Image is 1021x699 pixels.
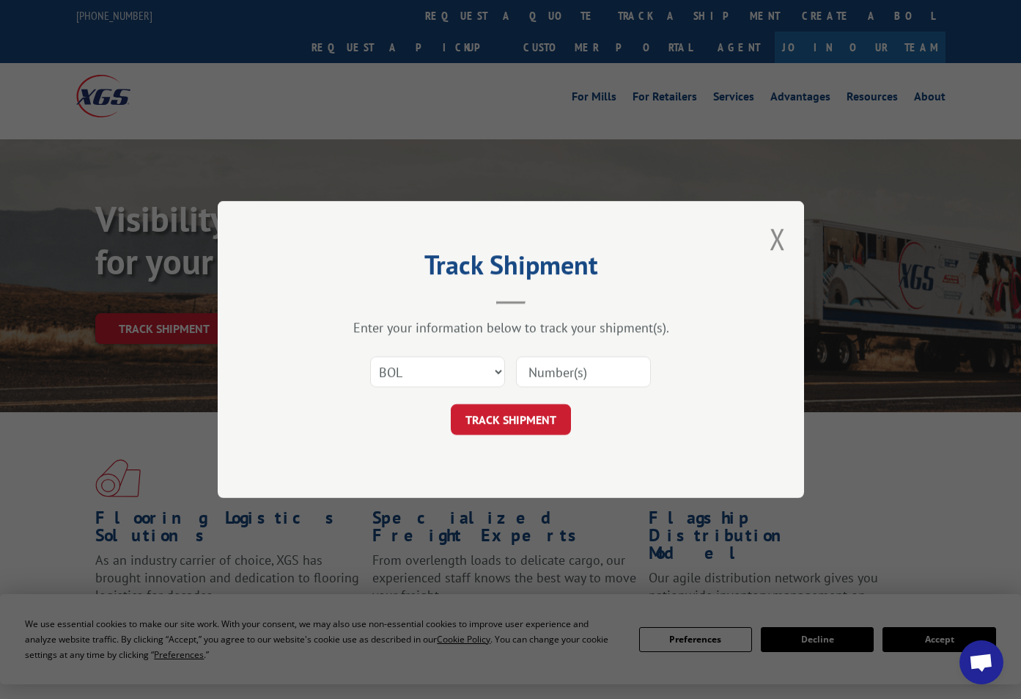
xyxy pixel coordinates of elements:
[516,356,651,387] input: Number(s)
[291,255,731,282] h2: Track Shipment
[770,219,786,258] button: Close modal
[291,319,731,336] div: Enter your information below to track your shipment(s).
[451,404,571,435] button: TRACK SHIPMENT
[959,640,1003,684] div: Open chat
